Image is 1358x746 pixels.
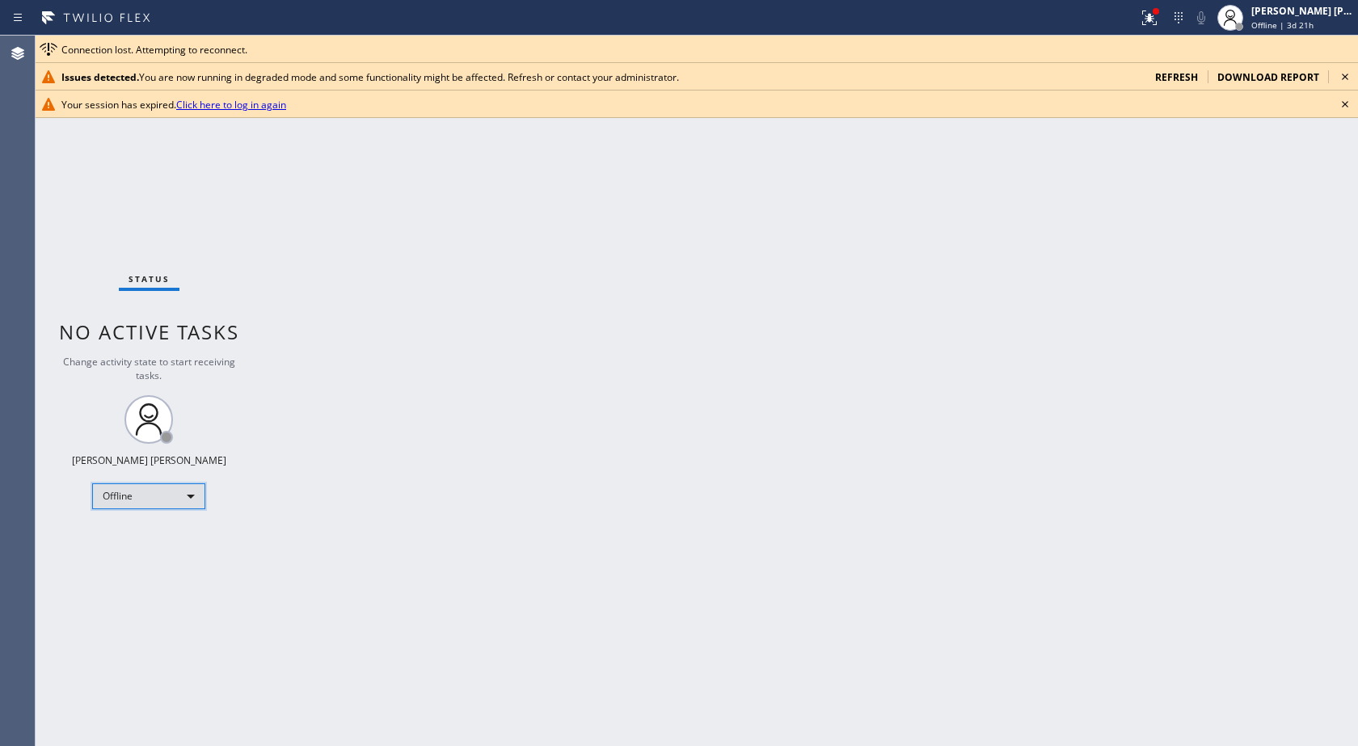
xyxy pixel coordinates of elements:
[92,483,205,509] div: Offline
[1217,70,1319,84] span: download report
[59,318,239,345] span: No active tasks
[1251,19,1314,31] span: Offline | 3d 21h
[72,453,226,467] div: [PERSON_NAME] [PERSON_NAME]
[61,70,139,84] b: Issues detected.
[1190,6,1212,29] button: Mute
[61,98,286,112] span: Your session has expired.
[1155,70,1198,84] span: refresh
[176,98,286,112] a: Click here to log in again
[129,273,170,284] span: Status
[61,70,1142,84] div: You are now running in degraded mode and some functionality might be affected. Refresh or contact...
[63,355,235,382] span: Change activity state to start receiving tasks.
[1251,4,1353,18] div: [PERSON_NAME] [PERSON_NAME]
[61,43,247,57] span: Connection lost. Attempting to reconnect.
